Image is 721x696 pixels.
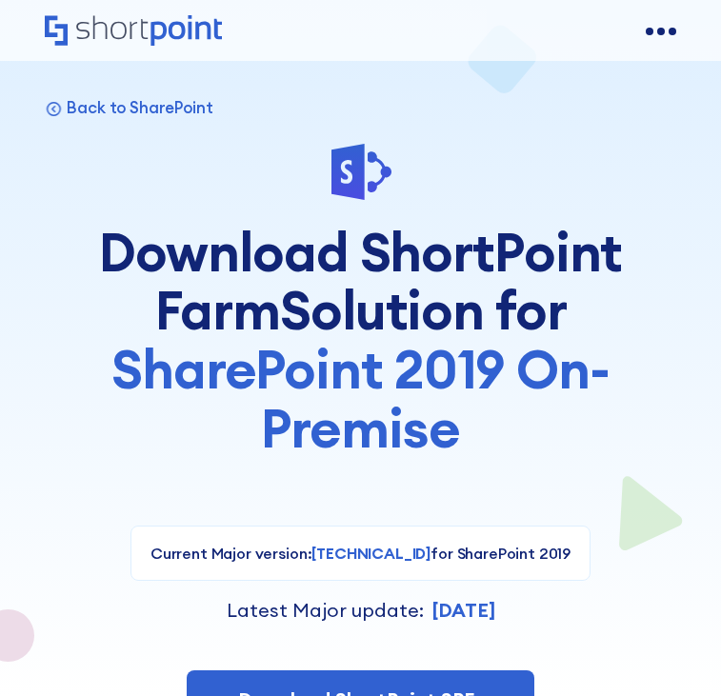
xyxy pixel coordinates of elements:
p: Back to SharePoint [67,97,212,118]
h1: Download ShortPoint Farm [45,223,675,457]
a: Back to SharePoint [45,97,675,118]
span: [TECHNICAL_ID] [311,544,431,563]
p: Latest Major update: [227,596,424,625]
span: SharePoint 2019 [111,335,505,403]
span: Solution for [280,276,566,344]
strong: [DATE] [431,598,495,622]
p: Current Major version: for SharePoint 2019 [150,542,571,565]
a: Home [45,15,222,48]
span: On-Premise [261,335,609,462]
a: open menu [646,16,676,47]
